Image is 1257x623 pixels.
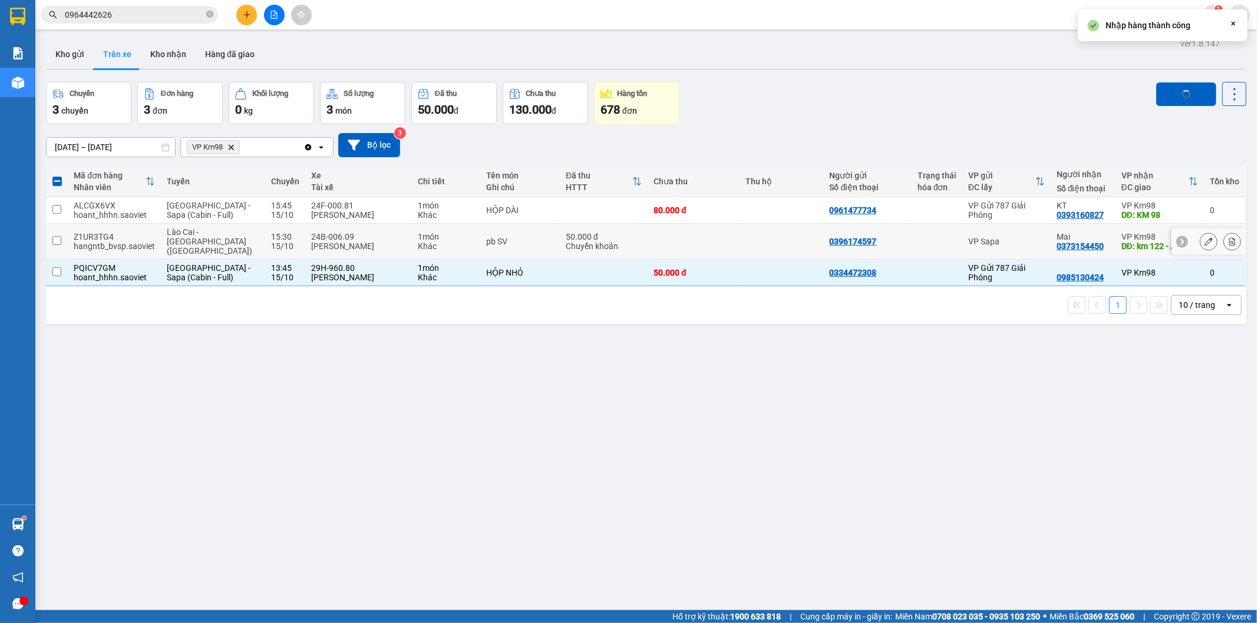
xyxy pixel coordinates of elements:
[74,241,155,251] div: hangntb_bvsp.saoviet
[1143,610,1145,623] span: |
[1229,19,1238,28] svg: Close
[22,516,26,520] sup: 1
[264,5,285,25] button: file-add
[74,232,155,241] div: Z1UR3TG4
[918,183,956,192] div: hóa đơn
[566,241,642,251] div: Chuyển khoản
[326,102,333,117] span: 3
[790,610,791,623] span: |
[932,612,1040,621] strong: 0708 023 035 - 0935 103 250
[270,11,278,19] span: file-add
[509,102,552,117] span: 130.000
[311,201,406,210] div: 24F-000.81
[1057,241,1104,251] div: 0373154450
[418,177,474,186] div: Chi tiết
[167,177,259,186] div: Tuyến
[303,143,313,152] svg: Clear all
[192,143,223,152] span: VP Km98
[601,102,620,117] span: 678
[12,545,24,556] span: question-circle
[1050,610,1134,623] span: Miền Bắc
[968,263,1045,282] div: VP Gửi 787 Giải Phóng
[1210,177,1239,186] div: Tồn kho
[654,268,734,277] div: 50.000 đ
[167,201,250,220] span: [GEOGRAPHIC_DATA] - Sapa (Cabin - Full)
[12,47,24,59] img: solution-icon
[271,210,299,220] div: 15/10
[552,106,556,115] span: đ
[311,171,406,180] div: Xe
[338,133,400,157] button: Bộ lọc
[672,610,781,623] span: Hỗ trợ kỹ thuật:
[291,5,312,25] button: aim
[746,177,818,186] div: Thu hộ
[243,11,251,19] span: plus
[566,171,632,180] div: Đã thu
[486,268,554,277] div: HỘP NHỎ
[316,143,326,152] svg: open
[486,237,554,246] div: pb SV
[252,90,288,98] div: Khối lượng
[47,138,175,157] input: Select a date range.
[1216,5,1220,14] span: 1
[418,201,474,210] div: 1 món
[1121,171,1189,180] div: VP nhận
[61,106,88,115] span: chuyến
[12,77,24,89] img: warehouse-icon
[271,263,299,273] div: 13:45
[411,82,497,124] button: Đã thu50.000đ
[654,206,734,215] div: 80.000 đ
[968,171,1035,180] div: VP gửi
[418,210,474,220] div: Khác
[1225,300,1234,310] svg: open
[418,263,474,273] div: 1 món
[968,201,1045,220] div: VP Gửi 787 Giải Phóng
[1179,299,1215,311] div: 10 / trang
[161,90,193,98] div: Đơn hàng
[962,166,1051,197] th: Toggle SortBy
[344,90,374,98] div: Số lượng
[1057,184,1110,193] div: Số điện thoại
[486,171,554,180] div: Tên món
[1057,201,1110,210] div: KT
[229,82,314,124] button: Khối lượng0kg
[1121,268,1198,277] div: VP Km98
[1109,296,1127,314] button: 1
[271,232,299,241] div: 15:30
[311,232,406,241] div: 24B-006.09
[486,206,554,215] div: HỘP DÀI
[1121,210,1198,220] div: DĐ: KM 98
[311,273,406,282] div: [PERSON_NAME]
[244,106,253,115] span: kg
[560,166,648,197] th: Toggle SortBy
[1121,201,1198,210] div: VP Km98
[503,82,588,124] button: Chưa thu130.000đ
[1116,166,1204,197] th: Toggle SortBy
[1215,5,1223,14] sup: 1
[1057,232,1110,241] div: Mai
[235,102,242,117] span: 0
[271,241,299,251] div: 15/10
[187,140,240,154] span: VP Km98, close by backspace
[895,610,1040,623] span: Miền Nam
[1075,7,1203,22] span: nhungdth.bvkm98.saoviet
[74,183,146,192] div: Nhân viên
[418,241,474,251] div: Khác
[271,201,299,210] div: 15:45
[654,177,734,186] div: Chưa thu
[12,598,24,609] span: message
[74,171,146,180] div: Mã đơn hàng
[1057,273,1104,282] div: 0985130424
[394,127,406,139] sup: 3
[1106,19,1190,32] div: Nhập hàng thành công
[94,40,141,68] button: Trên xe
[830,171,906,180] div: Người gửi
[311,183,406,192] div: Tài xế
[311,263,406,273] div: 29H-960.80
[167,227,252,256] span: Lào Cai - [GEOGRAPHIC_DATA] ([GEOGRAPHIC_DATA])
[526,90,556,98] div: Chưa thu
[297,11,305,19] span: aim
[968,237,1045,246] div: VP Sapa
[1192,612,1200,621] span: copyright
[74,273,155,282] div: hoant_hhhn.saoviet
